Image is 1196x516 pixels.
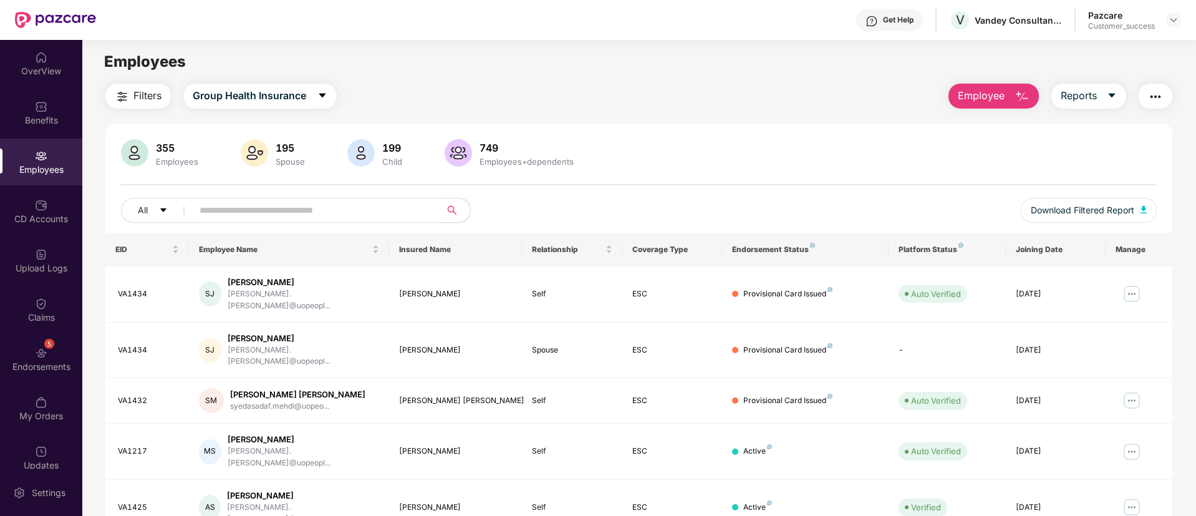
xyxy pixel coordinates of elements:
[1016,288,1096,300] div: [DATE]
[199,388,224,413] div: SM
[35,100,47,113] img: svg+xml;base64,PHN2ZyBpZD0iQmVuZWZpdHMiIHhtbG5zPSJodHRwOi8vd3d3LnczLm9yZy8yMDAwL3N2ZyIgd2lkdGg9Ij...
[273,142,307,154] div: 195
[632,445,712,457] div: ESC
[632,502,712,514] div: ESC
[228,344,379,368] div: [PERSON_NAME].[PERSON_NAME]@uopeopl...
[743,395,832,407] div: Provisional Card Issued
[1016,502,1096,514] div: [DATE]
[35,248,47,261] img: svg+xml;base64,PHN2ZyBpZD0iVXBsb2FkX0xvZ3MiIGRhdGEtbmFtZT0iVXBsb2FkIExvZ3MiIHhtbG5zPSJodHRwOi8vd3...
[532,245,602,255] span: Relationship
[743,288,832,300] div: Provisional Card Issued
[477,142,576,154] div: 749
[105,84,171,109] button: Filters
[958,243,963,248] img: svg+xml;base64,PHN2ZyB4bWxucz0iaHR0cDovL3d3dy53My5vcmcvMjAwMC9zdmciIHdpZHRoPSI4IiBoZWlnaHQ9IjgiIH...
[105,233,189,266] th: EID
[1021,198,1157,223] button: Download Filtered Report
[118,288,179,300] div: VA1434
[228,333,379,344] div: [PERSON_NAME]
[1088,9,1155,21] div: Pazcare
[1016,395,1096,407] div: [DATE]
[899,245,995,255] div: Platform Status
[347,139,375,167] img: svg+xml;base64,PHN2ZyB4bWxucz0iaHR0cDovL3d3dy53My5vcmcvMjAwMC9zdmciIHhtbG5zOnhsaW5rPSJodHRwOi8vd3...
[767,500,772,505] img: svg+xml;base64,PHN2ZyB4bWxucz0iaHR0cDovL3d3dy53My5vcmcvMjAwMC9zdmciIHdpZHRoPSI4IiBoZWlnaHQ9IjgiIH...
[138,203,148,217] span: All
[153,142,201,154] div: 355
[183,84,337,109] button: Group Health Insurancecaret-down
[1107,90,1117,102] span: caret-down
[399,445,513,457] div: [PERSON_NAME]
[477,157,576,167] div: Employees+dependents
[399,288,513,300] div: [PERSON_NAME]
[44,339,54,349] div: 5
[118,395,179,407] div: VA1432
[532,344,612,356] div: Spouse
[228,445,379,469] div: [PERSON_NAME].[PERSON_NAME]@uopeopl...
[15,12,96,28] img: New Pazcare Logo
[743,344,832,356] div: Provisional Card Issued
[1122,284,1142,304] img: manageButton
[35,298,47,310] img: svg+xml;base64,PHN2ZyBpZD0iQ2xhaW0iIHhtbG5zPSJodHRwOi8vd3d3LnczLm9yZy8yMDAwL3N2ZyIgd2lkdGg9IjIwIi...
[199,439,221,464] div: MS
[632,344,712,356] div: ESC
[193,88,306,104] span: Group Health Insurance
[743,445,772,457] div: Active
[911,445,961,457] div: Auto Verified
[440,198,471,223] button: search
[399,395,513,407] div: [PERSON_NAME] [PERSON_NAME]
[827,394,832,399] img: svg+xml;base64,PHN2ZyB4bWxucz0iaHR0cDovL3d3dy53My5vcmcvMjAwMC9zdmciIHdpZHRoPSI4IiBoZWlnaHQ9IjgiIH...
[532,395,612,407] div: Self
[732,245,879,255] div: Endorsement Status
[118,502,179,514] div: VA1425
[532,502,612,514] div: Self
[958,88,1005,104] span: Employee
[35,445,47,458] img: svg+xml;base64,PHN2ZyBpZD0iVXBkYXRlZCIgeG1sbnM9Imh0dHA6Ly93d3cudzMub3JnLzIwMDAvc3ZnIiB3aWR0aD0iMj...
[104,52,186,71] span: Employees
[767,444,772,449] img: svg+xml;base64,PHN2ZyB4bWxucz0iaHR0cDovL3d3dy53My5vcmcvMjAwMC9zdmciIHdpZHRoPSI4IiBoZWlnaHQ9IjgiIH...
[827,343,832,348] img: svg+xml;base64,PHN2ZyB4bWxucz0iaHR0cDovL3d3dy53My5vcmcvMjAwMC9zdmciIHdpZHRoPSI4IiBoZWlnaHQ9IjgiIH...
[199,281,221,306] div: SJ
[1016,344,1096,356] div: [DATE]
[115,245,170,255] span: EID
[241,139,268,167] img: svg+xml;base64,PHN2ZyB4bWxucz0iaHR0cDovL3d3dy53My5vcmcvMjAwMC9zdmciIHhtbG5zOnhsaW5rPSJodHRwOi8vd3...
[911,394,961,407] div: Auto Verified
[1169,15,1179,25] img: svg+xml;base64,PHN2ZyBpZD0iRHJvcGRvd24tMzJ4MzIiIHhtbG5zPSJodHRwOi8vd3d3LnczLm9yZy8yMDAwL3N2ZyIgd2...
[115,89,130,104] img: svg+xml;base64,PHN2ZyB4bWxucz0iaHR0cDovL3d3dy53My5vcmcvMjAwMC9zdmciIHdpZHRoPSIyNCIgaGVpZ2h0PSIyNC...
[532,445,612,457] div: Self
[1122,391,1142,411] img: manageButton
[399,344,513,356] div: [PERSON_NAME]
[389,233,523,266] th: Insured Name
[153,157,201,167] div: Employees
[1015,89,1030,104] img: svg+xml;base64,PHN2ZyB4bWxucz0iaHR0cDovL3d3dy53My5vcmcvMjAwMC9zdmciIHhtbG5zOnhsaW5rPSJodHRwOi8vd3...
[911,501,941,514] div: Verified
[622,233,722,266] th: Coverage Type
[743,502,772,514] div: Active
[911,288,961,300] div: Auto Verified
[35,199,47,212] img: svg+xml;base64,PHN2ZyBpZD0iQ0RfQWNjb3VudHMiIGRhdGEtbmFtZT0iQ0QgQWNjb3VudHMiIHhtbG5zPSJodHRwOi8vd3...
[1006,233,1106,266] th: Joining Date
[35,396,47,409] img: svg+xml;base64,PHN2ZyBpZD0iTXlfT3JkZXJzIiBkYXRhLW5hbWU9Ik15IE9yZGVycyIgeG1sbnM9Imh0dHA6Ly93d3cudz...
[1106,233,1172,266] th: Manage
[889,323,1005,379] td: -
[118,344,179,356] div: VA1434
[35,347,47,359] img: svg+xml;base64,PHN2ZyBpZD0iRW5kb3JzZW1lbnRzIiB4bWxucz0iaHR0cDovL3d3dy53My5vcmcvMjAwMC9zdmciIHdpZH...
[28,487,69,499] div: Settings
[230,389,365,401] div: [PERSON_NAME] [PERSON_NAME]
[35,51,47,64] img: svg+xml;base64,PHN2ZyBpZD0iSG9tZSIgeG1sbnM9Imh0dHA6Ly93d3cudzMub3JnLzIwMDAvc3ZnIiB3aWR0aD0iMjAiIG...
[866,15,878,27] img: svg+xml;base64,PHN2ZyBpZD0iSGVscC0zMngzMiIgeG1sbnM9Imh0dHA6Ly93d3cudzMub3JnLzIwMDAvc3ZnIiB3aWR0aD...
[1051,84,1126,109] button: Reportscaret-down
[199,338,221,363] div: SJ
[632,395,712,407] div: ESC
[1031,203,1134,217] span: Download Filtered Report
[445,139,472,167] img: svg+xml;base64,PHN2ZyB4bWxucz0iaHR0cDovL3d3dy53My5vcmcvMjAwMC9zdmciIHhtbG5zOnhsaW5rPSJodHRwOi8vd3...
[121,198,197,223] button: Allcaret-down
[1148,89,1163,104] img: svg+xml;base64,PHN2ZyB4bWxucz0iaHR0cDovL3d3dy53My5vcmcvMjAwMC9zdmciIHdpZHRoPSIyNCIgaGVpZ2h0PSIyNC...
[948,84,1039,109] button: Employee
[189,233,389,266] th: Employee Name
[228,276,379,288] div: [PERSON_NAME]
[159,206,168,216] span: caret-down
[810,243,815,248] img: svg+xml;base64,PHN2ZyB4bWxucz0iaHR0cDovL3d3dy53My5vcmcvMjAwMC9zdmciIHdpZHRoPSI4IiBoZWlnaHQ9IjgiIH...
[13,487,26,499] img: svg+xml;base64,PHN2ZyBpZD0iU2V0dGluZy0yMHgyMCIgeG1sbnM9Imh0dHA6Ly93d3cudzMub3JnLzIwMDAvc3ZnIiB3aW...
[35,150,47,162] img: svg+xml;base64,PHN2ZyBpZD0iRW1wbG95ZWVzIiB4bWxucz0iaHR0cDovL3d3dy53My5vcmcvMjAwMC9zdmciIHdpZHRoPS...
[632,288,712,300] div: ESC
[133,88,162,104] span: Filters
